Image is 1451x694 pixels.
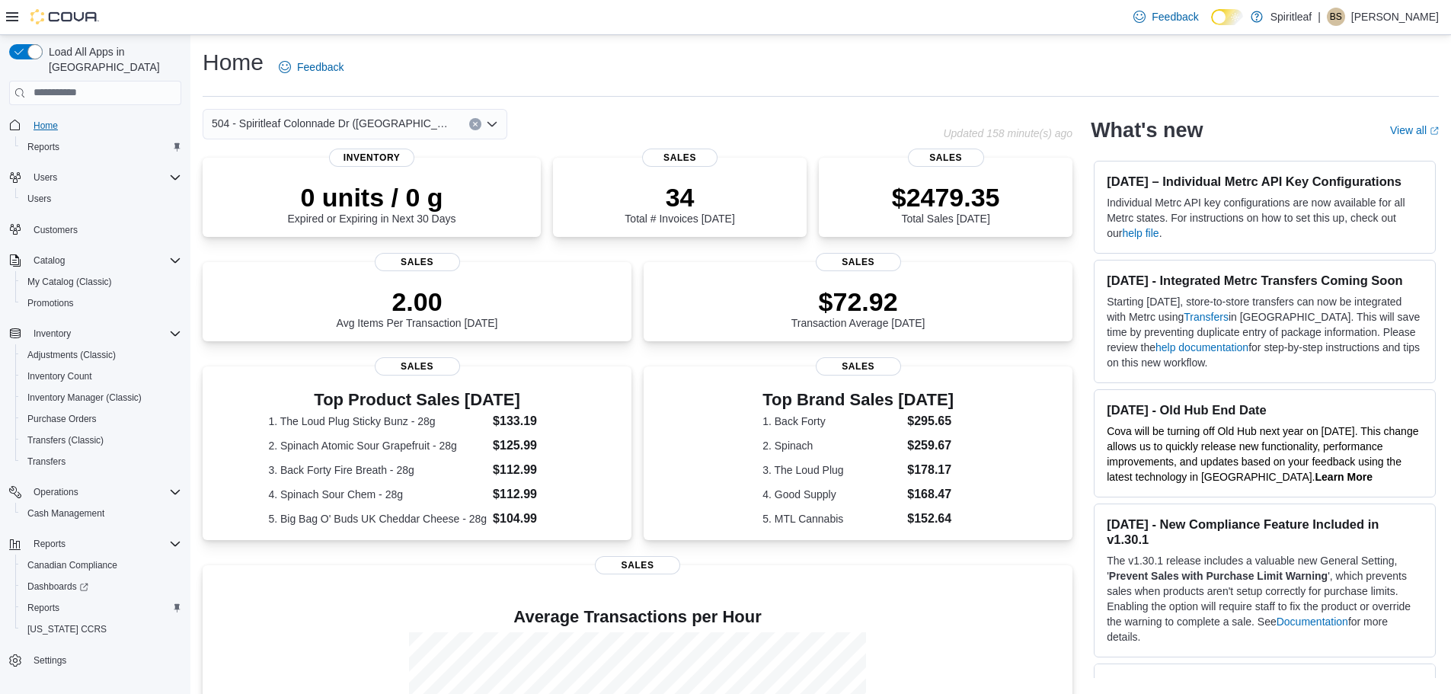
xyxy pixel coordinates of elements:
a: help documentation [1155,341,1248,353]
span: Canadian Compliance [21,556,181,574]
a: help file [1122,227,1159,239]
span: 504 - Spiritleaf Colonnade Dr ([GEOGRAPHIC_DATA]) [212,114,454,133]
button: Operations [27,483,85,501]
dt: 4. Good Supply [762,487,901,502]
button: Reports [3,533,187,555]
h3: Top Product Sales [DATE] [268,391,565,409]
p: 2.00 [337,286,498,317]
button: Promotions [15,293,187,314]
button: [US_STATE] CCRS [15,619,187,640]
p: Starting [DATE], store-to-store transfers can now be integrated with Metrc using in [GEOGRAPHIC_D... [1107,294,1423,370]
span: Reports [21,599,181,617]
a: Reports [21,138,66,156]
p: Spiritleaf [1270,8,1312,26]
span: Purchase Orders [27,413,97,425]
h3: Top Brand Sales [DATE] [762,391,954,409]
button: Open list of options [486,118,498,130]
strong: Learn More [1315,471,1373,483]
a: View allExternal link [1390,124,1439,136]
button: Clear input [469,118,481,130]
button: Transfers (Classic) [15,430,187,451]
span: My Catalog (Classic) [21,273,181,291]
span: Dashboards [27,580,88,593]
span: Inventory [27,325,181,343]
a: Cash Management [21,504,110,523]
button: Catalog [3,250,187,271]
span: Washington CCRS [21,620,181,638]
button: Canadian Compliance [15,555,187,576]
h3: [DATE] - Integrated Metrc Transfers Coming Soon [1107,273,1423,288]
h4: Average Transactions per Hour [215,608,1060,626]
span: Customers [27,220,181,239]
span: Adjustments (Classic) [21,346,181,364]
dt: 5. MTL Cannabis [762,511,901,526]
dd: $104.99 [493,510,566,528]
span: Inventory Manager (Classic) [27,392,142,404]
button: Inventory [27,325,77,343]
a: Dashboards [21,577,94,596]
span: Users [34,171,57,184]
button: Home [3,114,187,136]
p: | [1318,8,1321,26]
button: Cash Management [15,503,187,524]
span: Sales [816,253,901,271]
a: Transfers [21,453,72,471]
p: Individual Metrc API key configurations are now available for all Metrc states. For instructions ... [1107,195,1423,241]
span: My Catalog (Classic) [27,276,112,288]
span: Home [34,120,58,132]
a: Home [27,117,64,135]
button: My Catalog (Classic) [15,271,187,293]
button: Inventory Count [15,366,187,387]
dd: $152.64 [907,510,954,528]
button: Adjustments (Classic) [15,344,187,366]
a: Transfers (Classic) [21,431,110,449]
button: Reports [27,535,72,553]
span: Inventory Count [27,370,92,382]
h2: What's new [1091,118,1203,142]
dt: 1. Back Forty [762,414,901,429]
a: Purchase Orders [21,410,103,428]
dt: 2. Spinach [762,438,901,453]
a: [US_STATE] CCRS [21,620,113,638]
p: The v1.30.1 release includes a valuable new General Setting, ' ', which prevents sales when produ... [1107,553,1423,644]
span: BS [1330,8,1342,26]
button: Transfers [15,451,187,472]
div: Total # Invoices [DATE] [625,182,734,225]
span: Operations [27,483,181,501]
span: Dark Mode [1211,25,1212,26]
span: Transfers [27,456,66,468]
span: Catalog [34,254,65,267]
a: Transfers [1184,311,1229,323]
button: Inventory [3,323,187,344]
dd: $178.17 [907,461,954,479]
button: Reports [15,597,187,619]
h1: Home [203,47,264,78]
svg: External link [1430,126,1439,136]
a: Settings [27,651,72,670]
div: Total Sales [DATE] [892,182,1000,225]
dt: 1. The Loud Plug Sticky Bunz - 28g [268,414,487,429]
span: Home [27,116,181,135]
h3: [DATE] - Old Hub End Date [1107,402,1423,417]
a: Dashboards [15,576,187,597]
span: Users [21,190,181,208]
span: Cova will be turning off Old Hub next year on [DATE]. This change allows us to quickly release ne... [1107,425,1418,483]
p: $2479.35 [892,182,1000,213]
dd: $133.19 [493,412,566,430]
dd: $112.99 [493,461,566,479]
p: Updated 158 minute(s) ago [943,127,1072,139]
a: Adjustments (Classic) [21,346,122,364]
input: Dark Mode [1211,9,1243,25]
button: Users [27,168,63,187]
p: [PERSON_NAME] [1351,8,1439,26]
p: $72.92 [791,286,925,317]
img: Cova [30,9,99,24]
span: [US_STATE] CCRS [27,623,107,635]
strong: Prevent Sales with Purchase Limit Warning [1109,570,1328,582]
a: Documentation [1277,616,1348,628]
span: Transfers (Classic) [21,431,181,449]
span: Reports [27,535,181,553]
a: Canadian Compliance [21,556,123,574]
span: Operations [34,486,78,498]
a: Users [21,190,57,208]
